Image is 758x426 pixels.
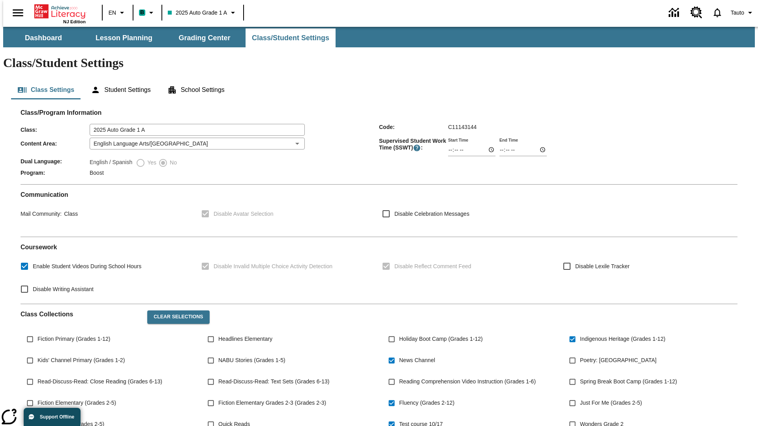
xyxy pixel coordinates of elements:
[218,399,326,407] span: Fiction Elementary Grades 2-3 (Grades 2-3)
[136,6,159,20] button: Boost Class color is teal. Change class color
[3,28,336,47] div: SubNavbar
[399,377,536,386] span: Reading Comprehension Video Instruction (Grades 1-6)
[4,28,83,47] button: Dashboard
[21,211,62,217] span: Mail Community :
[399,335,483,343] span: Holiday Boot Camp (Grades 1-12)
[21,117,737,178] div: Class/Program Information
[731,9,744,17] span: Tauto
[214,210,274,218] span: Disable Avatar Selection
[707,2,728,23] a: Notifications
[394,210,469,218] span: Disable Celebration Messages
[109,9,116,17] span: EN
[145,159,156,167] span: Yes
[38,377,162,386] span: Read-Discuss-Read: Close Reading (Grades 6-13)
[21,140,90,147] span: Content Area :
[24,408,81,426] button: Support Offline
[21,191,737,230] div: Communication
[140,7,144,17] span: B
[6,1,30,24] button: Open side menu
[33,262,141,271] span: Enable Student Videos During School Hours
[96,34,152,43] span: Lesson Planning
[728,6,758,20] button: Profile/Settings
[252,34,329,43] span: Class/Student Settings
[165,6,241,20] button: Class: 2025 Auto Grade 1 A, Select your class
[84,80,157,99] button: Student Settings
[580,335,665,343] span: Indigenous Heritage (Grades 1-12)
[21,109,737,116] h2: Class/Program Information
[218,377,329,386] span: Read-Discuss-Read: Text Sets (Grades 6-13)
[3,27,755,47] div: SubNavbar
[21,310,141,318] h2: Class Collections
[218,356,285,364] span: NABU Stories (Grades 1-5)
[379,138,448,152] span: Supervised Student Work Time (SSWT) :
[214,262,332,271] span: Disable Invalid Multiple Choice Activity Detection
[575,262,630,271] span: Disable Lexile Tracker
[21,170,90,176] span: Program :
[399,356,435,364] span: News Channel
[21,243,737,297] div: Coursework
[90,138,305,149] div: English Language Arts/[GEOGRAPHIC_DATA]
[21,243,737,251] h2: Course work
[40,414,74,420] span: Support Offline
[686,2,707,23] a: Resource Center, Will open in new tab
[580,399,642,407] span: Just For Me (Grades 2-5)
[21,127,90,133] span: Class :
[90,158,132,168] label: English / Spanish
[165,28,244,47] button: Grading Center
[664,2,686,24] a: Data Center
[25,34,62,43] span: Dashboard
[11,80,747,99] div: Class/Student Settings
[218,335,272,343] span: Headlines Elementary
[147,310,209,324] button: Clear Selections
[448,124,477,130] span: C11143144
[84,28,163,47] button: Lesson Planning
[379,124,448,130] span: Code :
[178,34,230,43] span: Grading Center
[161,80,231,99] button: School Settings
[580,377,677,386] span: Spring Break Boot Camp (Grades 1-12)
[38,335,110,343] span: Fiction Primary (Grades 1-12)
[63,19,86,24] span: NJ Edition
[90,170,104,176] span: Boost
[168,9,227,17] span: 2025 Auto Grade 1 A
[580,356,657,364] span: Poetry: [GEOGRAPHIC_DATA]
[38,399,116,407] span: Fiction Elementary (Grades 2-5)
[3,56,755,70] h1: Class/Student Settings
[34,3,86,24] div: Home
[448,137,468,143] label: Start Time
[499,137,518,143] label: End Time
[399,399,454,407] span: Fluency (Grades 2-12)
[33,285,94,293] span: Disable Writing Assistant
[105,6,130,20] button: Language: EN, Select a language
[394,262,471,271] span: Disable Reflect Comment Feed
[11,80,81,99] button: Class Settings
[413,144,421,152] button: Supervised Student Work Time is the timeframe when students can take LevelSet and when lessons ar...
[90,124,305,136] input: Class
[38,356,125,364] span: Kids' Channel Primary (Grades 1-2)
[21,158,90,164] span: Dual Language :
[21,191,737,198] h2: Communication
[34,4,86,19] a: Home
[168,159,177,167] span: No
[246,28,336,47] button: Class/Student Settings
[62,211,78,217] span: Class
